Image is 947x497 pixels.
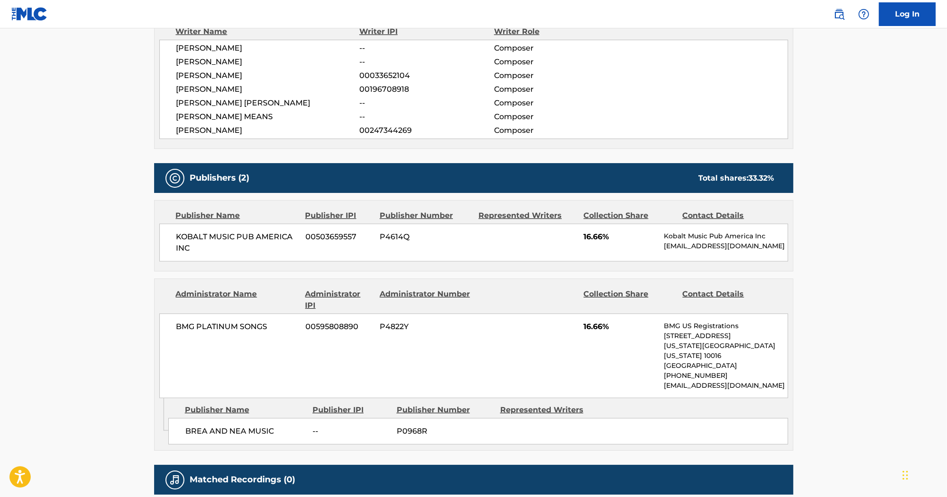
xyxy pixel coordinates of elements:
span: -- [359,56,494,68]
div: Collection Share [583,210,675,221]
span: Composer [494,70,617,81]
span: [PERSON_NAME] [176,84,360,95]
span: -- [359,97,494,109]
div: Contact Details [683,210,774,221]
div: Writer Role [494,26,617,37]
span: 16.66% [583,321,657,332]
span: [PERSON_NAME] [176,70,360,81]
p: BMG US Registrations [664,321,787,331]
div: Publisher IPI [313,404,390,416]
span: -- [359,43,494,54]
iframe: Chat Widget [900,452,947,497]
span: 00503659557 [305,231,373,243]
div: Help [854,5,873,24]
span: 00033652104 [359,70,494,81]
span: BREA AND NEA MUSIC [185,426,306,437]
div: Publisher Name [185,404,305,416]
span: 00595808890 [305,321,373,332]
div: Administrator IPI [305,288,373,311]
span: -- [313,426,390,437]
span: [PERSON_NAME] [176,43,360,54]
h5: Matched Recordings (0) [190,474,295,485]
span: Composer [494,111,617,122]
div: Publisher IPI [305,210,373,221]
p: Kobalt Music Pub America Inc [664,231,787,241]
span: Composer [494,125,617,136]
div: Publisher Name [176,210,298,221]
div: Collection Share [583,288,675,311]
div: Contact Details [683,288,774,311]
p: [STREET_ADDRESS] [664,331,787,341]
div: Total shares: [699,173,774,184]
span: Composer [494,56,617,68]
h5: Publishers (2) [190,173,250,183]
div: Publisher Number [397,404,493,416]
span: 33.32 % [749,174,774,183]
span: [PERSON_NAME] [PERSON_NAME] [176,97,360,109]
span: Composer [494,84,617,95]
div: Drag [903,461,908,489]
a: Public Search [830,5,849,24]
span: 00196708918 [359,84,494,95]
span: [PERSON_NAME] MEANS [176,111,360,122]
span: BMG PLATINUM SONGS [176,321,299,332]
img: search [834,9,845,20]
span: -- [359,111,494,122]
span: [PERSON_NAME] [176,125,360,136]
span: P4822Y [380,321,471,332]
span: Composer [494,97,617,109]
img: help [858,9,869,20]
p: [GEOGRAPHIC_DATA] [664,361,787,371]
img: Matched Recordings [169,474,181,486]
div: Writer IPI [359,26,494,37]
a: Log In [879,2,936,26]
div: Writer Name [176,26,360,37]
span: P0968R [397,426,493,437]
img: MLC Logo [11,7,48,21]
span: KOBALT MUSIC PUB AMERICA INC [176,231,299,254]
img: Publishers [169,173,181,184]
div: Represented Writers [478,210,576,221]
p: [PHONE_NUMBER] [664,371,787,381]
div: Publisher Number [380,210,471,221]
span: 16.66% [583,231,657,243]
p: [EMAIL_ADDRESS][DOMAIN_NAME] [664,381,787,391]
span: P4614Q [380,231,471,243]
div: Administrator Name [176,288,298,311]
span: Composer [494,43,617,54]
span: [PERSON_NAME] [176,56,360,68]
p: [US_STATE][GEOGRAPHIC_DATA][US_STATE] 10016 [664,341,787,361]
div: Represented Writers [500,404,597,416]
p: [EMAIL_ADDRESS][DOMAIN_NAME] [664,241,787,251]
span: 00247344269 [359,125,494,136]
div: Administrator Number [380,288,471,311]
